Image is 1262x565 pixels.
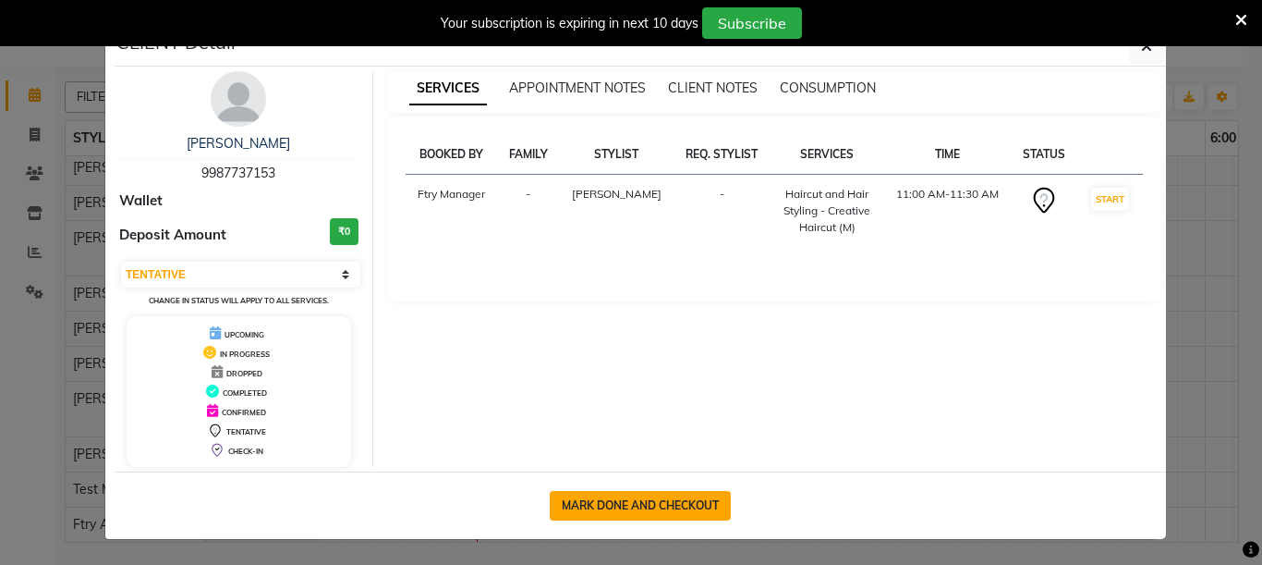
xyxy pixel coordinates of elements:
span: Deposit Amount [119,225,226,246]
span: [PERSON_NAME] [572,187,661,201]
th: STATUS [1012,135,1078,175]
td: Ftry Manager [406,175,497,248]
th: TIME [883,135,1011,175]
span: DROPPED [226,369,262,378]
th: SERVICES [771,135,884,175]
span: CLIENT NOTES [668,80,758,96]
td: - [497,175,560,248]
span: 9987737153 [201,165,275,181]
span: CHECK-IN [228,447,263,456]
div: Haircut and Hair Styling - Creative Haircut (M) [782,186,873,236]
td: - [673,175,770,248]
span: SERVICES [409,72,487,105]
span: COMPLETED [223,388,267,398]
button: START [1091,188,1129,211]
span: Wallet [119,190,163,212]
button: Subscribe [702,7,802,39]
span: CONFIRMED [222,408,266,417]
th: REQ. STYLIST [673,135,770,175]
th: STYLIST [559,135,673,175]
th: BOOKED BY [406,135,497,175]
h3: ₹0 [330,218,358,245]
span: IN PROGRESS [220,350,270,359]
a: [PERSON_NAME] [187,135,290,152]
span: CONSUMPTION [780,80,876,96]
img: avatar [211,71,266,127]
td: 11:00 AM-11:30 AM [883,175,1011,248]
div: Your subscription is expiring in next 10 days [441,14,698,33]
span: TENTATIVE [226,427,266,436]
small: CHANGE IN STATUS WILL APPLY TO ALL SERVICES. [149,296,329,305]
button: MARK DONE AND CHECKOUT [550,491,731,521]
span: UPCOMING [224,330,264,339]
th: FAMILY [497,135,560,175]
span: APPOINTMENT NOTES [509,80,646,96]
